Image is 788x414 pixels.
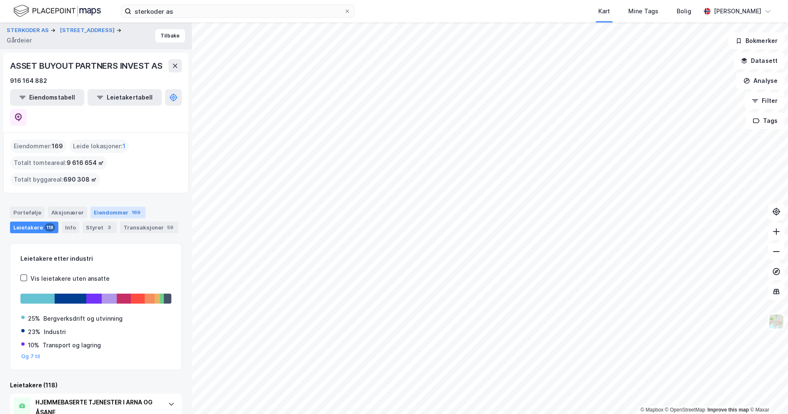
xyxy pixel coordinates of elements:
button: Leietakertabell [88,89,162,106]
div: ASSET BUYOUT PARTNERS INVEST AS [10,59,164,72]
a: Improve this map [708,407,749,413]
span: 9 616 654 ㎡ [67,158,104,168]
div: Totalt byggareal : [10,173,100,186]
div: Leietakere [10,222,58,233]
div: Bergverksdrift og utvinning [43,314,123,324]
button: Tags [746,112,785,129]
div: Leietakere (118) [10,380,182,390]
div: Gårdeier [7,35,32,45]
div: 118 [45,223,55,232]
div: 23% [28,327,40,337]
div: 59 [166,223,175,232]
input: Søk på adresse, matrikkel, gårdeiere, leietakere eller personer [131,5,344,17]
div: Transport og lagring [43,340,101,350]
div: Bolig [677,6,691,16]
span: 690 308 ㎡ [63,175,97,185]
div: 916 164 882 [10,76,47,86]
img: Z [768,314,784,329]
div: 25% [28,314,40,324]
div: Mine Tags [628,6,658,16]
div: Aksjonærer [48,207,87,218]
button: STERKODER AS [7,26,50,35]
a: Mapbox [640,407,663,413]
button: Eiendomstabell [10,89,84,106]
div: Totalt tomteareal : [10,156,107,170]
div: Vis leietakere uten ansatte [30,274,110,284]
div: Leide lokasjoner : [70,140,129,153]
div: Leietakere etter industri [20,254,171,264]
div: 10% [28,340,39,350]
img: logo.f888ab2527a4732fd821a326f86c7f29.svg [13,4,101,18]
button: Bokmerker [728,32,785,49]
div: Kart [598,6,610,16]
iframe: Chat Widget [746,374,788,414]
div: Eiendommer : [10,140,66,153]
a: OpenStreetMap [665,407,705,413]
div: Eiendommer [90,207,146,218]
div: Industri [44,327,66,337]
div: Transaksjoner [120,222,178,233]
button: Analyse [736,72,785,89]
span: 169 [52,141,63,151]
button: Filter [745,92,785,109]
button: Datasett [734,52,785,69]
button: Og 7 til [21,353,40,360]
div: Info [62,222,79,233]
div: 169 [130,208,142,217]
button: Tilbake [155,29,185,42]
div: Styret [83,222,117,233]
span: 1 [123,141,125,151]
div: 3 [105,223,113,232]
div: Portefølje [10,207,45,218]
div: [PERSON_NAME] [714,6,761,16]
button: [STREET_ADDRESS] [60,26,116,35]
